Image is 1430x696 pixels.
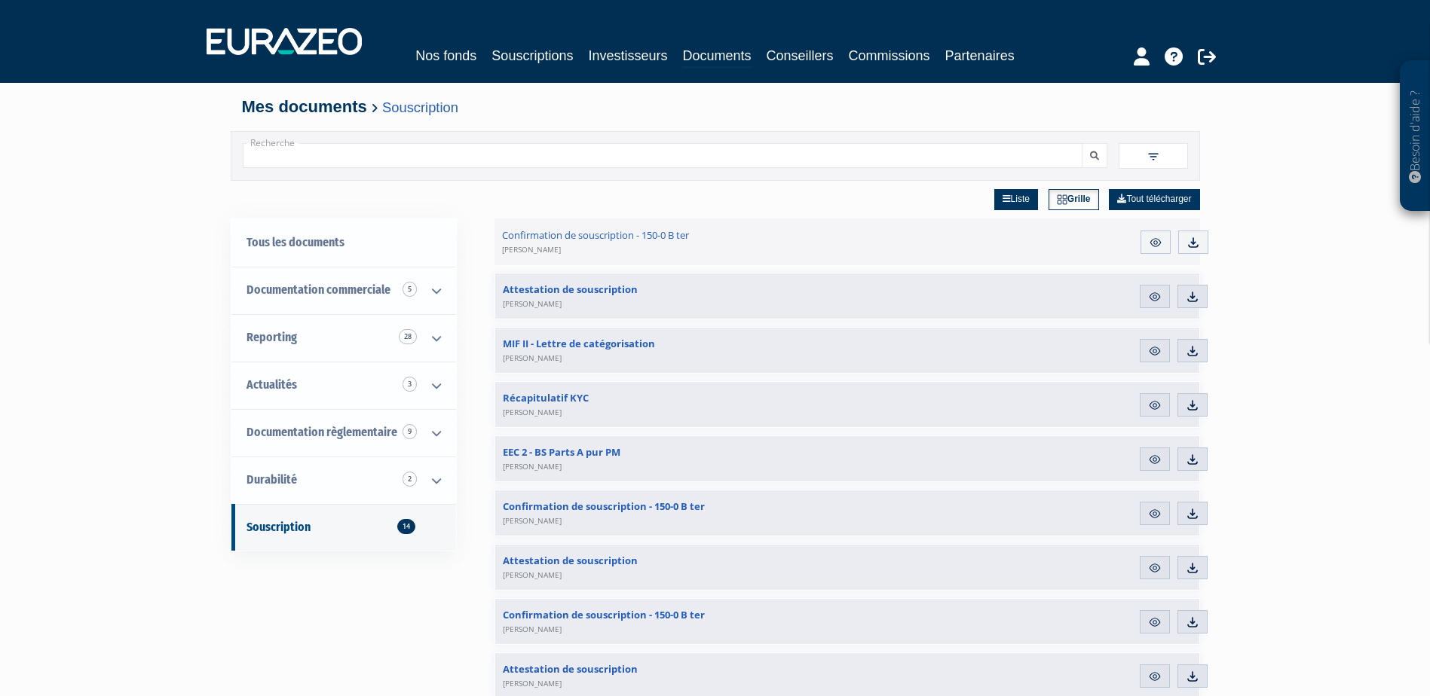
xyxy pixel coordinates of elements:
[503,515,562,526] span: [PERSON_NAME]
[382,99,458,115] a: Souscription
[1148,561,1162,575] img: eye.svg
[503,554,638,581] span: Attestation de souscription
[1057,194,1067,205] img: grid.svg
[1148,507,1162,520] img: eye.svg
[243,143,1082,168] input: Recherche
[503,445,620,472] span: EEC 2 - BS Parts A pur PM
[1186,344,1199,358] img: download.svg
[503,337,655,364] span: MIF II - Lettre de catégorisation
[1148,398,1162,412] img: eye.svg
[242,98,1189,116] h4: Mes documents
[491,45,573,66] a: Souscriptions
[1186,670,1199,683] img: download.svg
[1148,615,1162,629] img: eye.svg
[231,219,456,267] a: Tous les documents
[503,569,562,580] span: [PERSON_NAME]
[403,472,417,487] span: 2
[231,456,456,504] a: Durabilité 2
[1186,290,1199,304] img: download.svg
[495,599,939,644] a: Confirmation de souscription - 150-0 B ter[PERSON_NAME]
[1147,150,1160,163] img: filter.svg
[403,424,417,439] span: 9
[503,624,562,634] span: [PERSON_NAME]
[503,298,562,309] span: [PERSON_NAME]
[503,407,562,417] span: [PERSON_NAME]
[1186,398,1199,412] img: download.svg
[502,228,689,255] span: Confirmation de souscription - 150-0 B ter
[503,282,638,310] span: Attestation de souscription
[503,678,562,688] span: [PERSON_NAME]
[503,662,638,689] span: Attestation de souscription
[495,382,939,427] a: Récapitulatif KYC[PERSON_NAME]
[415,45,476,66] a: Nos fonds
[231,314,456,362] a: Reporting 28
[502,244,561,255] span: [PERSON_NAME]
[246,377,297,392] span: Actualités
[246,425,397,439] span: Documentation règlementaire
[495,328,939,373] a: MIF II - Lettre de catégorisation[PERSON_NAME]
[1186,615,1199,629] img: download.svg
[246,282,390,297] span: Documentation commerciale
[994,189,1038,210] a: Liste
[682,45,751,69] a: Documents
[1148,453,1162,466] img: eye.svg
[1109,189,1199,210] a: Tout télécharger
[399,329,417,344] span: 28
[495,545,939,590] a: Attestation de souscription[PERSON_NAME]
[231,362,456,409] a: Actualités 3
[1148,290,1162,304] img: eye.svg
[403,282,417,297] span: 5
[503,461,562,472] span: [PERSON_NAME]
[1148,670,1162,683] img: eye.svg
[495,436,939,481] a: EEC 2 - BS Parts A pur PM[PERSON_NAME]
[588,45,667,66] a: Investisseurs
[1407,69,1424,204] p: Besoin d'aide ?
[1186,561,1199,575] img: download.svg
[849,45,930,66] a: Commissions
[246,472,297,487] span: Durabilité
[207,28,362,55] img: 1732889491-logotype_eurazeo_blanc_rvb.png
[503,499,705,527] span: Confirmation de souscription - 150-0 B ter
[495,273,939,319] a: Attestation de souscription[PERSON_NAME]
[767,45,834,66] a: Conseillers
[495,218,939,265] a: Confirmation de souscription - 150-0 B ter[PERSON_NAME]
[503,608,705,635] span: Confirmation de souscription - 150-0 B ter
[231,409,456,456] a: Documentation règlementaire 9
[945,45,1015,66] a: Partenaires
[1186,507,1199,520] img: download.svg
[403,377,417,392] span: 3
[495,490,939,536] a: Confirmation de souscription - 150-0 B ter[PERSON_NAME]
[1186,453,1199,466] img: download.svg
[1187,236,1200,249] img: download.svg
[246,330,297,344] span: Reporting
[246,520,311,534] span: Souscription
[231,267,456,314] a: Documentation commerciale 5
[503,391,589,418] span: Récapitulatif KYC
[1049,189,1099,210] a: Grille
[1149,236,1162,249] img: eye.svg
[397,519,415,534] span: 14
[231,504,456,551] a: Souscription14
[1148,344,1162,358] img: eye.svg
[503,353,562,363] span: [PERSON_NAME]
